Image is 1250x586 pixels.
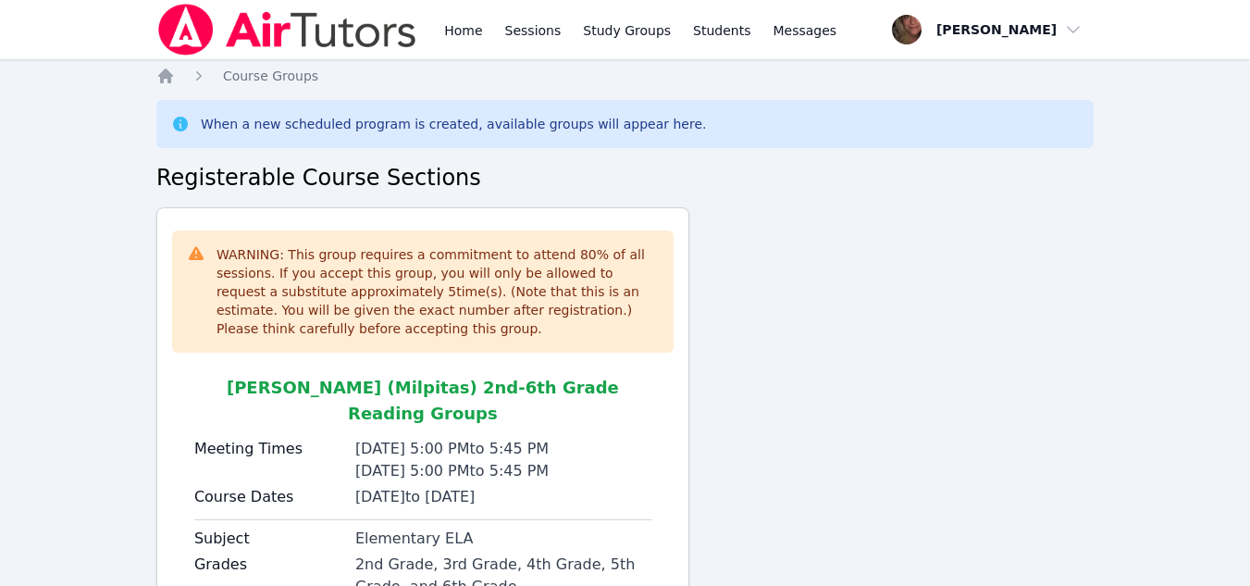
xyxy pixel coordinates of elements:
[201,115,707,133] div: When a new scheduled program is created, available groups will appear here.
[217,245,659,338] div: WARNING: This group requires a commitment to attend 80 % of all sessions. If you accept this grou...
[355,438,651,460] div: [DATE] 5:00 PM to 5:45 PM
[194,554,344,576] label: Grades
[194,486,344,508] label: Course Dates
[355,528,651,550] div: Elementary ELA
[355,486,651,508] div: [DATE] to [DATE]
[156,67,1094,85] nav: Breadcrumb
[355,460,651,482] div: [DATE] 5:00 PM to 5:45 PM
[227,378,619,423] span: [PERSON_NAME] (Milpitas) 2nd-6th Grade Reading Groups
[194,528,344,550] label: Subject
[194,438,344,460] label: Meeting Times
[156,4,418,56] img: Air Tutors
[223,69,318,83] span: Course Groups
[774,21,837,40] span: Messages
[223,67,318,85] a: Course Groups
[156,163,1094,193] h2: Registerable Course Sections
